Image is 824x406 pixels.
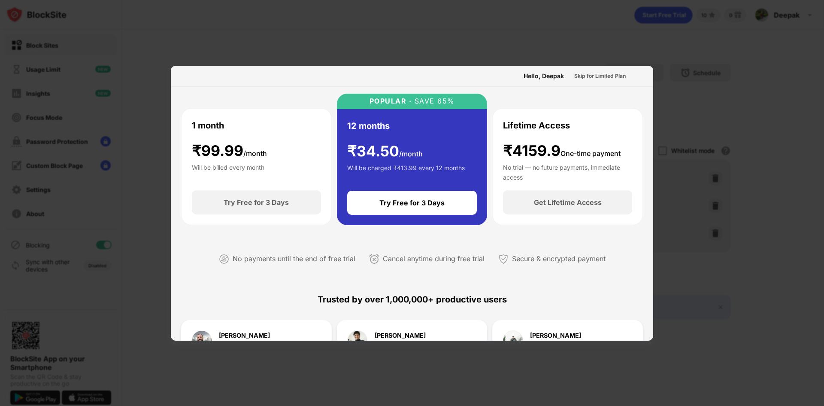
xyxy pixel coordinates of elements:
[347,119,390,132] div: 12 months
[347,330,368,351] img: testimonial-purchase-2.jpg
[498,254,509,264] img: secured-payment
[192,163,264,180] div: Will be billed every month
[192,142,267,160] div: ₹ 99.99
[369,254,379,264] img: cancel-anytime
[503,142,621,160] div: ₹4159.9
[574,72,626,80] div: Skip for Limited Plan
[347,163,465,180] div: Will be charged ₹413.99 every 12 months
[243,149,267,158] span: /month
[503,163,632,180] div: No trial — no future payments, immediate access
[412,97,455,105] div: SAVE 65%
[219,254,229,264] img: not-paying
[191,330,212,351] img: testimonial-purchase-1.jpg
[181,279,643,320] div: Trusted by over 1,000,000+ productive users
[224,198,289,207] div: Try Free for 3 Days
[375,333,426,339] div: [PERSON_NAME]
[347,143,423,160] div: ₹ 34.50
[534,198,602,207] div: Get Lifetime Access
[503,119,570,132] div: Lifetime Access
[530,333,587,339] div: [PERSON_NAME]
[560,149,621,158] span: One-time payment
[233,253,355,265] div: No payments until the end of free trial
[219,333,270,339] div: [PERSON_NAME]
[503,330,523,351] img: testimonial-purchase-3.jpg
[192,119,224,132] div: 1 month
[383,253,485,265] div: Cancel anytime during free trial
[379,198,445,207] div: Try Free for 3 Days
[512,253,606,265] div: Secure & encrypted payment
[524,73,564,79] div: Hello, Deepak
[370,97,412,105] div: POPULAR ·
[399,150,423,158] span: /month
